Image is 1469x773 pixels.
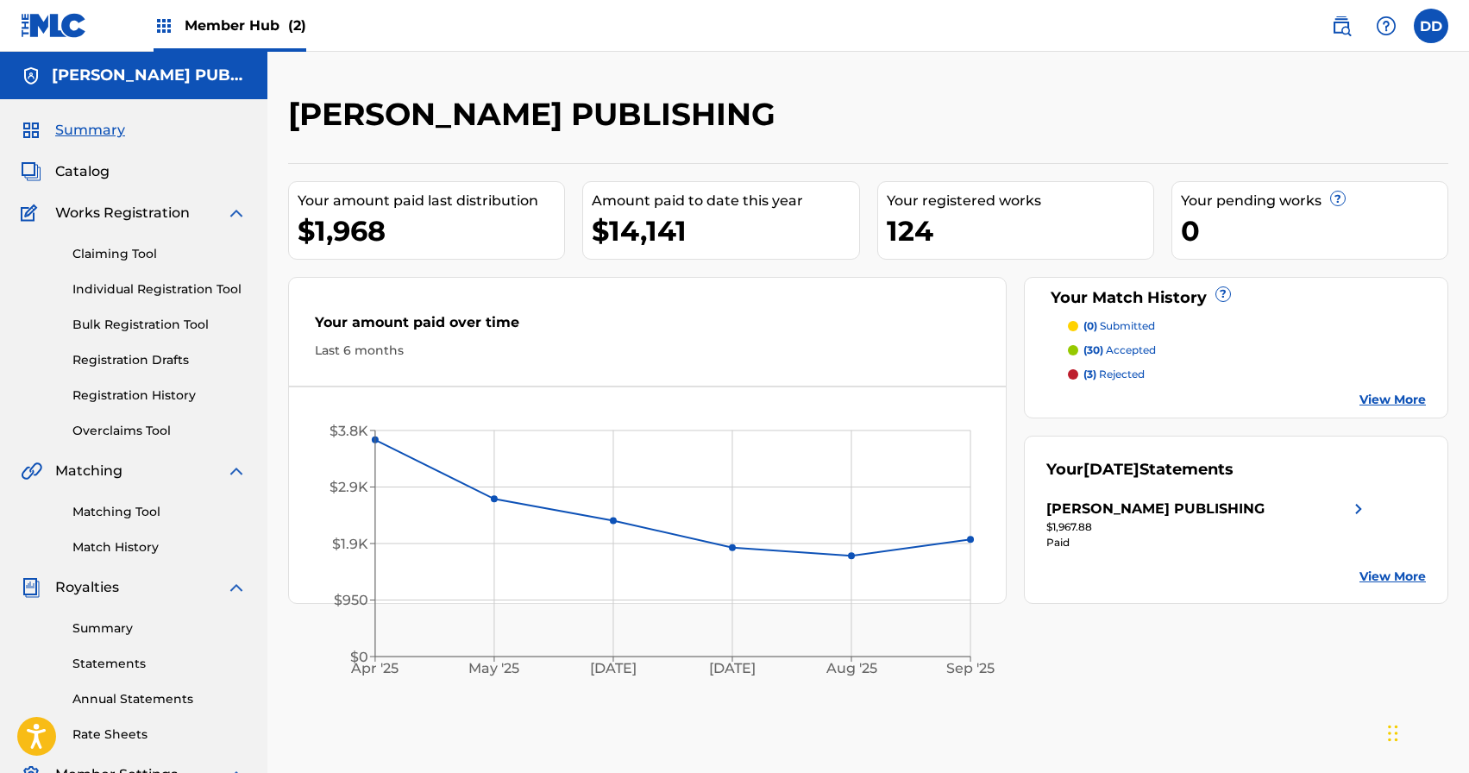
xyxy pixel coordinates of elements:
div: Drag [1388,707,1398,759]
div: [PERSON_NAME] PUBLISHING [1046,499,1265,519]
span: Works Registration [55,203,190,223]
a: (3) rejected [1068,367,1426,382]
a: View More [1359,568,1426,586]
div: Your amount paid last distribution [298,191,564,211]
div: User Menu [1414,9,1448,43]
tspan: Sep '25 [947,661,995,677]
img: Catalog [21,161,41,182]
div: 0 [1181,211,1447,250]
tspan: [DATE] [710,661,756,677]
span: ? [1331,192,1345,205]
img: expand [226,203,247,223]
a: (0) submitted [1068,318,1426,334]
span: Member Hub [185,16,306,35]
div: Help [1369,9,1403,43]
a: Bulk Registration Tool [72,316,247,334]
div: Your pending works [1181,191,1447,211]
div: 124 [887,211,1153,250]
span: ? [1216,287,1230,301]
tspan: May '25 [469,661,520,677]
tspan: [DATE] [590,661,637,677]
a: (30) accepted [1068,343,1426,358]
img: MLC Logo [21,13,87,38]
a: CatalogCatalog [21,161,110,182]
img: help [1376,16,1397,36]
div: Your Match History [1046,286,1426,310]
img: Summary [21,120,41,141]
span: (3) [1083,368,1096,380]
a: Rate Sheets [72,726,247,744]
a: Registration History [72,386,247,405]
h2: [PERSON_NAME] PUBLISHING [288,95,784,134]
span: Matching [55,461,122,481]
tspan: Aug '25 [826,661,877,677]
div: Last 6 months [315,342,980,360]
div: Paid [1046,535,1369,550]
a: View More [1359,391,1426,409]
img: Works Registration [21,203,43,223]
span: Catalog [55,161,110,182]
div: Amount paid to date this year [592,191,858,211]
a: SummarySummary [21,120,125,141]
span: [DATE] [1083,460,1139,479]
a: Overclaims Tool [72,422,247,440]
tspan: Apr '25 [351,661,399,677]
a: Registration Drafts [72,351,247,369]
img: expand [226,577,247,598]
iframe: Chat Widget [1383,690,1469,773]
img: right chevron icon [1348,499,1369,519]
div: Your Statements [1046,458,1234,481]
tspan: $950 [334,592,368,608]
img: search [1331,16,1352,36]
img: expand [226,461,247,481]
div: $1,967.88 [1046,519,1369,535]
span: (30) [1083,343,1103,356]
a: Individual Registration Tool [72,280,247,299]
span: (2) [288,17,306,34]
a: Matching Tool [72,503,247,521]
img: Accounts [21,66,41,86]
img: Matching [21,461,42,481]
img: Royalties [21,577,41,598]
tspan: $3.8K [330,423,368,439]
a: Public Search [1324,9,1359,43]
a: Statements [72,655,247,673]
span: (0) [1083,319,1097,332]
span: Royalties [55,577,119,598]
tspan: $2.9K [330,479,368,495]
span: Summary [55,120,125,141]
div: $1,968 [298,211,564,250]
iframe: Resource Center [1421,506,1469,645]
h5: RICK SMITH PUBLISHING [52,66,247,85]
div: $14,141 [592,211,858,250]
a: [PERSON_NAME] PUBLISHINGright chevron icon$1,967.88Paid [1046,499,1369,550]
a: Claiming Tool [72,245,247,263]
tspan: $1.9K [332,536,368,552]
img: Top Rightsholders [154,16,174,36]
p: accepted [1083,343,1156,358]
div: Your amount paid over time [315,312,980,342]
a: Annual Statements [72,690,247,708]
a: Summary [72,619,247,638]
p: rejected [1083,367,1145,382]
div: Your registered works [887,191,1153,211]
p: submitted [1083,318,1155,334]
tspan: $0 [350,649,368,665]
a: Match History [72,538,247,556]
